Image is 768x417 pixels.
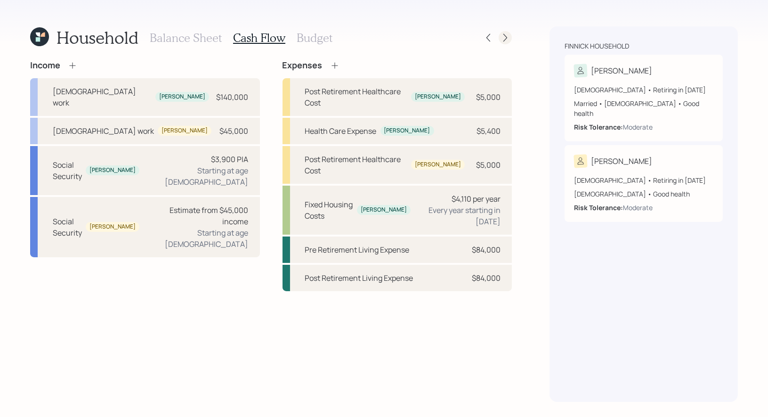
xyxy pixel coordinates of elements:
[305,244,410,255] div: Pre Retirement Living Expense
[476,91,501,103] div: $5,000
[418,204,501,227] div: Every year starting in [DATE]
[361,206,407,214] div: [PERSON_NAME]
[305,199,354,221] div: Fixed Housing Costs
[305,272,413,284] div: Post Retirement Living Expense
[574,189,713,199] div: [DEMOGRAPHIC_DATA] • Good health
[574,123,623,131] b: Risk Tolerance:
[415,93,461,101] div: [PERSON_NAME]
[591,155,652,167] div: [PERSON_NAME]
[565,41,629,51] div: Finnick household
[147,204,249,227] div: Estimate from $45,000 income
[472,272,501,284] div: $84,000
[477,125,501,137] div: $5,400
[472,244,501,255] div: $84,000
[384,127,430,135] div: [PERSON_NAME]
[211,154,249,165] div: $3,900 PIA
[57,27,138,48] h1: Household
[574,85,713,95] div: [DEMOGRAPHIC_DATA] • Retiring in [DATE]
[150,31,222,45] h3: Balance Sheet
[89,223,136,231] div: [PERSON_NAME]
[574,98,713,118] div: Married • [DEMOGRAPHIC_DATA] • Good health
[53,216,82,238] div: Social Security
[305,86,408,108] div: Post Retirement Healthcare Cost
[53,125,154,137] div: [DEMOGRAPHIC_DATA] work
[53,159,82,182] div: Social Security
[305,154,408,176] div: Post Retirement Healthcare Cost
[220,125,249,137] div: $45,000
[30,60,60,71] h4: Income
[53,86,152,108] div: [DEMOGRAPHIC_DATA] work
[147,227,249,250] div: Starting at age [DEMOGRAPHIC_DATA]
[574,175,713,185] div: [DEMOGRAPHIC_DATA] • Retiring in [DATE]
[89,166,136,174] div: [PERSON_NAME]
[283,60,323,71] h4: Expenses
[452,193,501,204] div: $4,110 per year
[623,122,653,132] div: Moderate
[476,159,501,171] div: $5,000
[415,161,461,169] div: [PERSON_NAME]
[162,127,208,135] div: [PERSON_NAME]
[233,31,285,45] h3: Cash Flow
[591,65,652,76] div: [PERSON_NAME]
[147,165,249,188] div: Starting at age [DEMOGRAPHIC_DATA]
[297,31,332,45] h3: Budget
[159,93,205,101] div: [PERSON_NAME]
[305,125,377,137] div: Health Care Expense
[623,203,653,213] div: Moderate
[217,91,249,103] div: $140,000
[574,203,623,212] b: Risk Tolerance:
